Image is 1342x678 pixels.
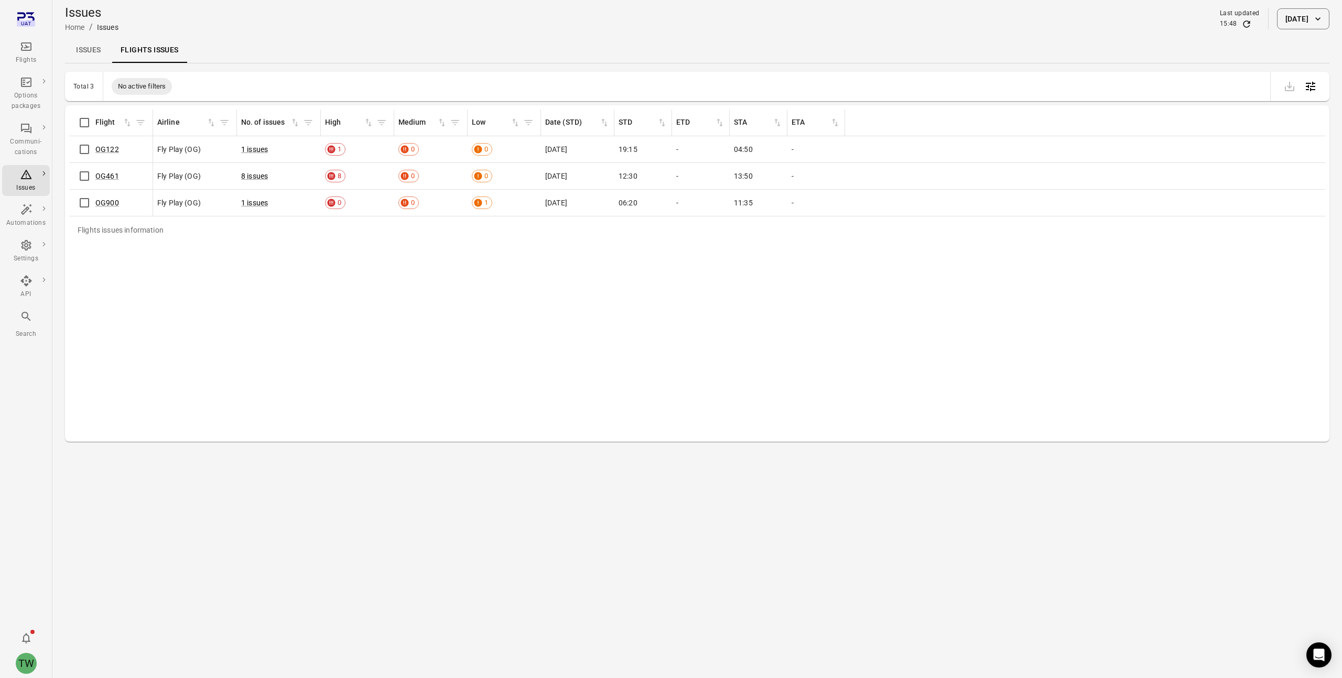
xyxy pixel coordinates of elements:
span: 0 [407,198,418,208]
span: ETD [676,117,725,128]
div: Sort by STD in ascending order [619,117,667,128]
span: ETA [792,117,840,128]
h1: Issues [65,4,118,21]
button: Search [2,307,50,342]
div: Flight [95,117,122,128]
div: Sort by high in ascending order [325,117,374,128]
div: - [792,144,841,155]
div: STA [734,117,772,128]
div: No. of issues [241,117,290,128]
a: 0 [398,170,419,182]
div: Last updated [1220,8,1260,19]
span: [DATE] [545,198,567,208]
div: - [676,171,726,181]
a: Issues [2,165,50,196]
span: 12:30 [619,171,637,181]
div: - [792,198,841,208]
div: Open Intercom Messenger [1306,642,1332,668]
span: Airline [157,117,217,128]
span: 0 [481,144,492,155]
button: Filter by airline [217,115,232,130]
a: Automations [2,200,50,232]
div: - [676,198,726,208]
a: 8 issues [241,172,268,180]
a: 1 issues [241,145,268,154]
div: Sort by STA in ascending order [734,117,783,128]
div: Settings [6,254,46,264]
div: - [676,144,726,155]
button: Filter by medium [447,115,463,130]
a: Communi-cations [2,119,50,161]
span: Filter by no. of issues [300,115,316,130]
a: OG122 [95,145,119,154]
div: Low [472,117,510,128]
div: Options packages [6,91,46,112]
a: OG900 [95,199,119,207]
a: 0 [472,170,492,182]
span: 13:50 [734,171,753,181]
span: STD [619,117,667,128]
span: No active filters [112,81,172,92]
button: Filter by flight [133,115,148,130]
div: ETA [792,117,830,128]
div: Flights issues information [69,216,172,244]
button: Filter by high [374,115,389,130]
span: Fly Play (OG) [157,198,201,208]
span: 1 [481,198,492,208]
div: API [6,289,46,300]
span: 0 [407,144,418,155]
span: Medium [398,117,447,128]
a: 1 issues [241,199,268,207]
a: OG461 [95,172,119,180]
span: Filter by low [521,115,536,130]
a: Settings [2,236,50,267]
button: Refresh data [1241,19,1252,29]
span: Low [472,117,521,128]
span: [DATE] [545,144,567,155]
a: 1 [325,143,345,156]
div: Sort by ETA in ascending order [792,117,840,128]
div: Date (STD) [545,117,599,128]
div: Search [6,329,46,340]
div: Sort by low in ascending order [472,117,521,128]
div: Sort by no. of issues in ascending order [241,117,300,128]
div: 15:48 [1220,19,1237,29]
div: Flights [6,55,46,65]
span: High [325,117,374,128]
a: 8 [325,170,345,182]
span: Please make a selection to export [1279,81,1300,91]
button: Open table configuration [1300,76,1321,97]
span: Flight [95,117,133,128]
div: Communi-cations [6,137,46,158]
span: 0 [334,198,345,208]
div: Local navigation [65,38,1329,63]
span: Fly Play (OG) [157,171,201,181]
div: High [325,117,363,128]
a: API [2,271,50,303]
div: Issues [6,183,46,193]
div: Sort by ETD in ascending order [676,117,725,128]
li: / [89,21,93,34]
div: Sort by date (STD) in ascending order [545,117,610,128]
div: Airline [157,117,206,128]
span: 0 [481,171,492,181]
div: Medium [398,117,437,128]
a: 0 [398,143,419,156]
a: Home [65,23,85,31]
a: Issues [65,38,112,63]
span: [DATE] [545,171,567,181]
div: Total 3 [73,83,94,90]
span: 11:35 [734,198,753,208]
div: Sort by flight in ascending order [95,117,133,128]
span: Fly Play (OG) [157,144,201,155]
span: 8 [334,171,345,181]
button: [DATE] [1277,8,1329,29]
nav: Breadcrumbs [65,21,118,34]
span: 04:50 [734,144,753,155]
div: STD [619,117,657,128]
